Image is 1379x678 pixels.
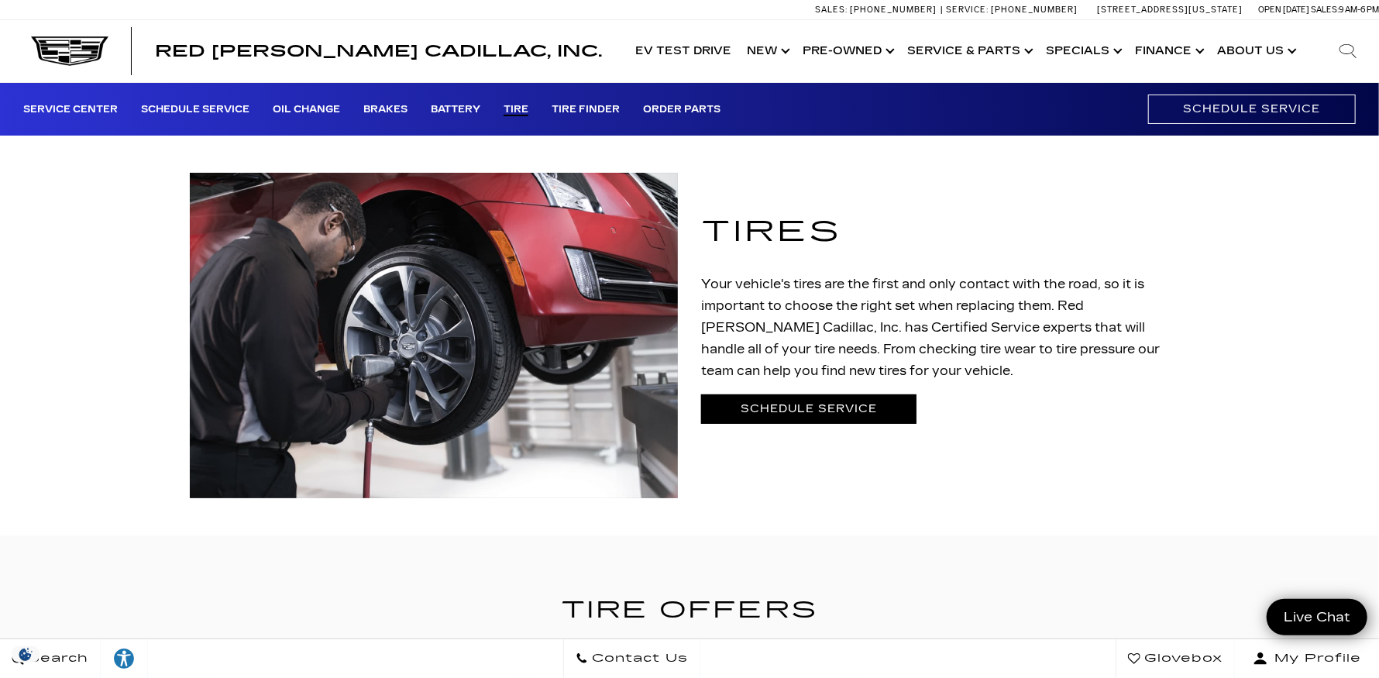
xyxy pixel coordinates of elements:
a: Service: [PHONE_NUMBER] [941,5,1082,14]
h1: Tires [701,209,1189,255]
a: Tire [504,104,528,116]
a: Tire Finder [701,432,916,460]
a: Contact Us [563,639,700,678]
h2: Tire Offers [190,591,1189,630]
span: [PHONE_NUMBER] [991,5,1078,15]
span: Search [24,648,88,669]
a: Explore your accessibility options [101,639,148,678]
span: Red [PERSON_NAME] Cadillac, Inc. [155,42,602,60]
a: Sales: [PHONE_NUMBER] [815,5,941,14]
a: Finance [1127,20,1209,82]
span: 9 AM-6 PM [1339,5,1379,15]
a: New [739,20,795,82]
a: Glovebox [1116,639,1235,678]
div: Explore your accessibility options [101,647,147,670]
p: Your vehicle's tires are the first and only contact with the road, so it is important to choose t... [701,274,1189,382]
a: Brakes [363,104,408,116]
a: Schedule Service [141,104,249,116]
a: Oil Change [273,104,340,116]
span: Glovebox [1140,648,1223,669]
span: Open [DATE] [1258,5,1309,15]
span: Live Chat [1276,608,1358,626]
a: Order Parts [643,104,720,116]
span: [PHONE_NUMBER] [850,5,937,15]
a: Schedule Service [1148,95,1356,123]
img: Service technician installing a new tire [190,173,678,498]
span: Sales: [1311,5,1339,15]
a: Red [PERSON_NAME] Cadillac, Inc. [155,43,602,59]
a: Service & Parts [899,20,1038,82]
a: EV Test Drive [628,20,739,82]
span: Service: [946,5,989,15]
div: Privacy Settings [8,646,43,663]
a: Service Center [23,104,118,116]
span: My Profile [1268,648,1361,669]
a: Schedule Service [701,394,916,423]
a: Tire Finder [552,104,620,116]
a: Specials [1038,20,1127,82]
a: Battery [431,104,480,116]
a: About Us [1209,20,1302,82]
img: Cadillac Dark Logo with Cadillac White Text [31,36,108,66]
span: Contact Us [588,648,688,669]
a: Live Chat [1267,599,1367,635]
button: Open user profile menu [1235,639,1379,678]
span: Sales: [815,5,848,15]
a: Pre-Owned [795,20,899,82]
a: [STREET_ADDRESS][US_STATE] [1097,5,1243,15]
div: Search [1317,20,1379,82]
